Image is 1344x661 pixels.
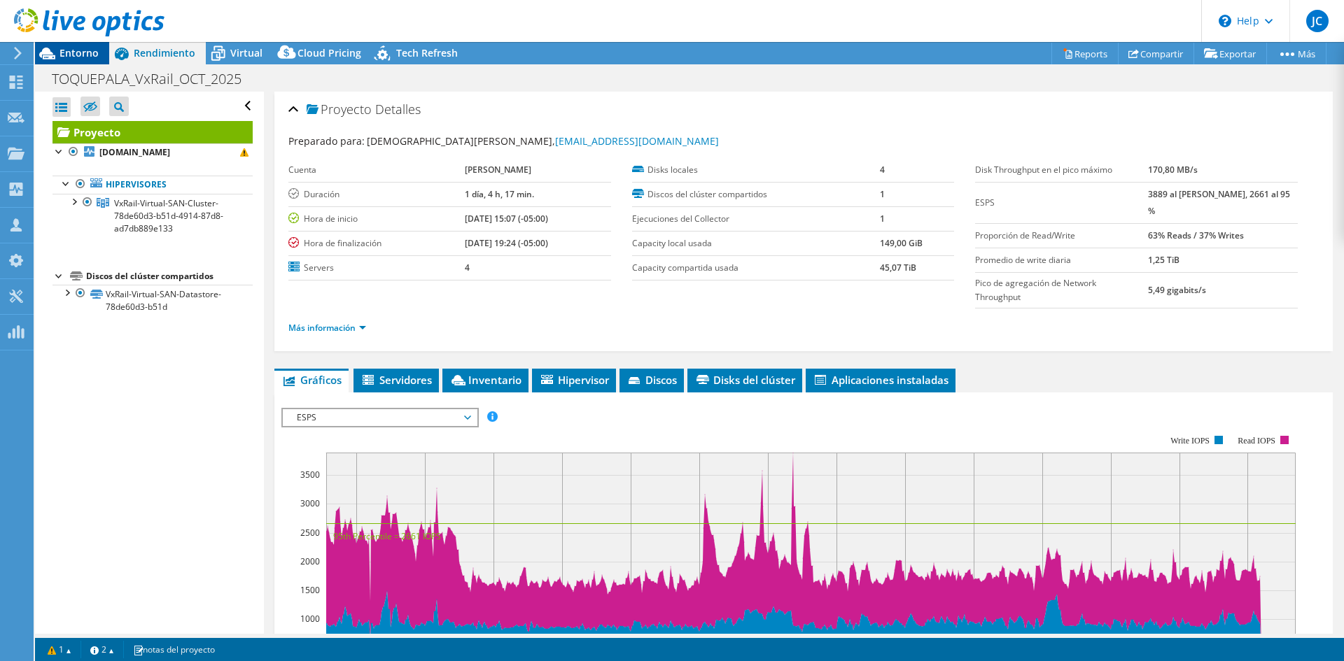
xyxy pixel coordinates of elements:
[45,71,263,87] h1: TOQUEPALA_VxRail_OCT_2025
[813,373,948,387] span: Aplicaciones instaladas
[99,146,170,158] b: [DOMAIN_NAME]
[123,641,225,658] a: notas del proyecto
[465,237,548,249] b: [DATE] 19:24 (-05:00)
[1148,284,1206,296] b: 5,49 gigabits/s
[52,285,253,315] a: VxRail-Virtual-SAN-Datastore-78de60d3-b51d
[1148,229,1244,241] b: 63% Reads / 37% Writes
[1148,254,1179,266] b: 1,25 TiB
[230,46,262,59] span: Virtual
[1266,43,1326,64] a: Más
[396,46,458,59] span: Tech Refresh
[360,373,432,387] span: Servidores
[975,276,1148,304] label: Pico de agregación de Network Throughput
[632,187,880,201] label: Discos del clúster compartidos
[1148,164,1198,176] b: 170,80 MB/s
[1148,188,1290,217] b: 3889 al [PERSON_NAME], 2661 al 95 %
[300,555,320,567] text: 2000
[300,527,320,539] text: 2500
[300,613,320,625] text: 1000
[114,197,223,234] span: VxRail-Virtual-SAN-Cluster-78de60d3-b51d-4914-87d8-ad7db889e133
[300,584,320,596] text: 1500
[1170,436,1210,446] text: Write IOPS
[1118,43,1194,64] a: Compartir
[52,176,253,194] a: Hipervisores
[880,188,885,200] b: 1
[52,143,253,162] a: [DOMAIN_NAME]
[632,261,880,275] label: Capacity compartida usada
[975,229,1148,243] label: Proporción de Read/Write
[86,268,253,285] div: Discos del clúster compartidos
[38,641,81,658] a: 1
[880,237,923,249] b: 149,00 GiB
[300,469,320,481] text: 3500
[465,262,470,273] b: 4
[1193,43,1267,64] a: Exportar
[632,236,880,250] label: Capacity local usada
[288,187,464,201] label: Duración
[975,196,1148,210] label: ESPS
[465,164,531,176] b: [PERSON_NAME]
[300,497,320,509] text: 3000
[1219,15,1231,27] svg: \n
[288,134,365,148] label: Preparado para:
[626,373,677,387] span: Discos
[465,213,548,225] b: [DATE] 15:07 (-05:00)
[297,46,361,59] span: Cloud Pricing
[449,373,521,387] span: Inventario
[307,103,372,117] span: Proyecto
[52,121,253,143] a: Proyecto
[367,134,719,148] span: [DEMOGRAPHIC_DATA][PERSON_NAME],
[333,530,441,542] text: 95th Percentile = 2661 IOPS
[281,373,342,387] span: Gráficos
[59,46,99,59] span: Entorno
[134,46,195,59] span: Rendimiento
[694,373,795,387] span: Disks del clúster
[290,409,470,426] span: ESPS
[880,213,885,225] b: 1
[880,164,885,176] b: 4
[80,641,124,658] a: 2
[539,373,609,387] span: Hipervisor
[880,262,916,273] b: 45,07 TiB
[632,212,880,226] label: Ejecuciones del Collector
[288,322,366,334] a: Más información
[975,163,1148,177] label: Disk Throughput en el pico máximo
[465,188,534,200] b: 1 día, 4 h, 17 min.
[1051,43,1119,64] a: Reports
[975,253,1148,267] label: Promedio de write diaria
[1306,10,1329,32] span: JC
[288,261,464,275] label: Servers
[288,163,464,177] label: Cuenta
[555,134,719,148] a: [EMAIL_ADDRESS][DOMAIN_NAME]
[52,194,253,237] a: VxRail-Virtual-SAN-Cluster-78de60d3-b51d-4914-87d8-ad7db889e133
[375,101,421,118] span: Detalles
[288,212,464,226] label: Hora de inicio
[1238,436,1276,446] text: Read IOPS
[632,163,880,177] label: Disks locales
[288,236,464,250] label: Hora de finalización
